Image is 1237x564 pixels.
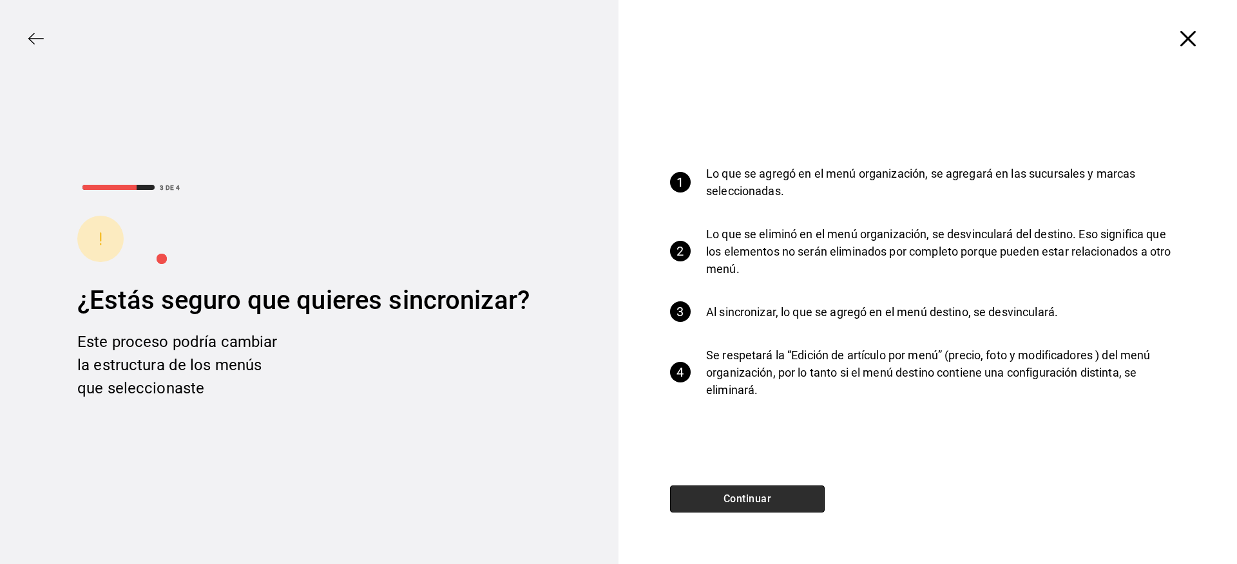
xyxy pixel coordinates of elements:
p: Al sincronizar, lo que se agregó en el menú destino, se desvinculará. [706,303,1058,321]
div: 2 [670,241,691,261]
div: Este proceso podría cambiar la estructura de los menús que seleccionaste [77,330,283,400]
div: 1 [670,172,691,193]
p: Se respetará la “Edición de artículo por menú” (precio, foto y modificadores ) del menú organizac... [706,346,1175,399]
div: 3 DE 4 [160,183,180,193]
p: Lo que se eliminó en el menú organización, se desvinculará del destino. Eso significa que los ele... [706,225,1175,277]
div: 3 [670,301,691,322]
p: Lo que se agregó en el menú organización, se agregará en las sucursales y marcas seleccionadas. [706,165,1175,200]
div: 4 [670,362,691,382]
button: Continuar [670,485,825,512]
div: ¿Estás seguro que quieres sincronizar? [77,281,541,320]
